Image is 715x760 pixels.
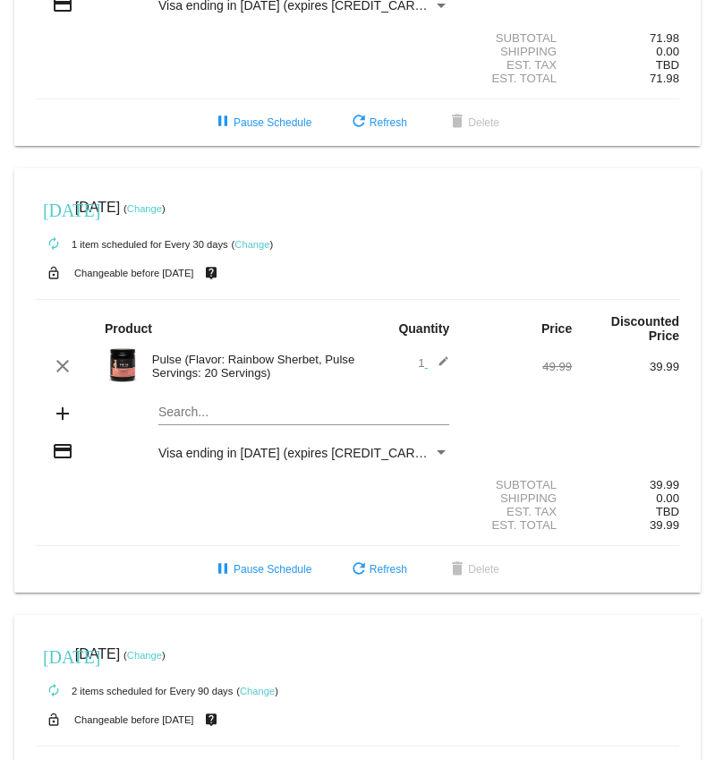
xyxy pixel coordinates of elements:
[123,650,166,661] small: ( )
[43,708,64,731] mat-icon: lock_open
[52,440,73,462] mat-icon: credit_card
[43,234,64,255] mat-icon: autorenew
[127,650,162,661] a: Change
[334,107,421,139] button: Refresh
[43,645,64,666] mat-icon: [DATE]
[236,686,278,696] small: ( )
[158,446,449,460] mat-select: Payment Method
[143,353,358,380] div: Pulse (Flavor: Rainbow Sherbet, Pulse Servings: 20 Servings)
[432,107,514,139] button: Delete
[432,553,514,585] button: Delete
[611,314,679,343] strong: Discounted Price
[656,491,679,505] span: 0.00
[572,31,679,45] div: 71.98
[212,559,234,581] mat-icon: pause
[36,239,228,250] small: 1 item scheduled for Every 30 days
[234,239,269,250] a: Change
[52,355,73,377] mat-icon: clear
[464,31,572,45] div: Subtotal
[232,239,274,250] small: ( )
[240,686,275,696] a: Change
[200,708,222,731] mat-icon: live_help
[52,403,73,424] mat-icon: add
[650,72,679,85] span: 71.98
[198,107,326,139] button: Pause Schedule
[212,112,234,133] mat-icon: pause
[464,360,572,373] div: 49.99
[43,198,64,219] mat-icon: [DATE]
[334,553,421,585] button: Refresh
[656,45,679,58] span: 0.00
[656,505,679,518] span: TBD
[464,518,572,532] div: Est. Total
[464,72,572,85] div: Est. Total
[74,714,194,725] small: Changeable before [DATE]
[447,112,468,133] mat-icon: delete
[541,321,572,336] strong: Price
[656,58,679,72] span: TBD
[348,112,370,133] mat-icon: refresh
[105,347,140,383] img: Image-1-Carousel-Pulse-20S-RS-transp.png
[198,553,326,585] button: Pause Schedule
[464,505,572,518] div: Est. Tax
[650,518,679,532] span: 39.99
[158,406,449,420] input: Search...
[43,261,64,285] mat-icon: lock_open
[464,491,572,505] div: Shipping
[105,321,152,336] strong: Product
[212,116,311,129] span: Pause Schedule
[447,116,499,129] span: Delete
[572,360,679,373] div: 39.99
[74,268,194,278] small: Changeable before [DATE]
[158,446,470,460] span: Visa ending in [DATE] (expires [CREDIT_CARD_DATA])
[348,116,407,129] span: Refresh
[572,478,679,491] div: 39.99
[447,563,499,576] span: Delete
[36,686,233,696] small: 2 items scheduled for Every 90 days
[398,321,449,336] strong: Quantity
[428,355,449,377] mat-icon: edit
[447,559,468,581] mat-icon: delete
[464,478,572,491] div: Subtotal
[200,261,222,285] mat-icon: live_help
[464,45,572,58] div: Shipping
[348,559,370,581] mat-icon: refresh
[43,680,64,702] mat-icon: autorenew
[464,58,572,72] div: Est. Tax
[127,203,162,214] a: Change
[418,356,449,370] span: 1
[212,563,311,576] span: Pause Schedule
[348,563,407,576] span: Refresh
[123,203,166,214] small: ( )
